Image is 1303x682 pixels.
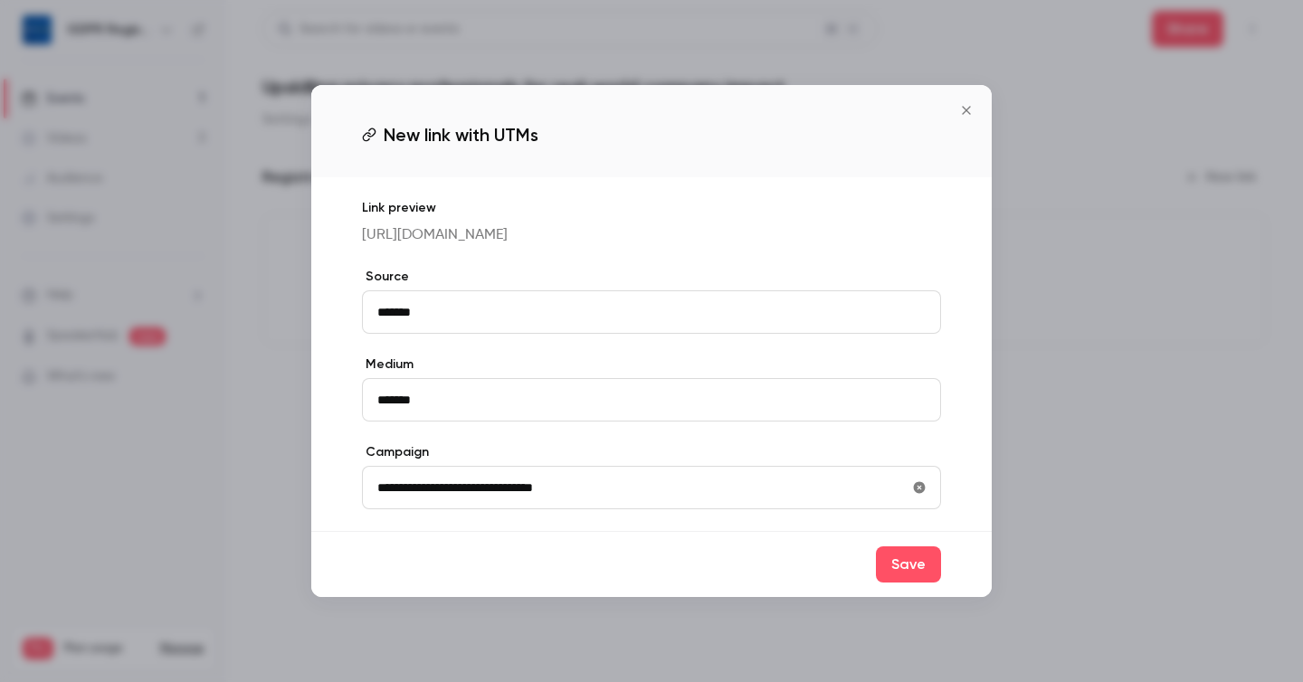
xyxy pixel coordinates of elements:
label: Campaign [362,443,941,461]
label: Medium [362,355,941,374]
button: Save [876,546,941,583]
label: Source [362,268,941,286]
p: Link preview [362,199,941,217]
button: utmCampaign [905,473,934,502]
span: New link with UTMs [384,121,538,148]
button: Close [948,92,984,128]
p: [URL][DOMAIN_NAME] [362,224,941,246]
